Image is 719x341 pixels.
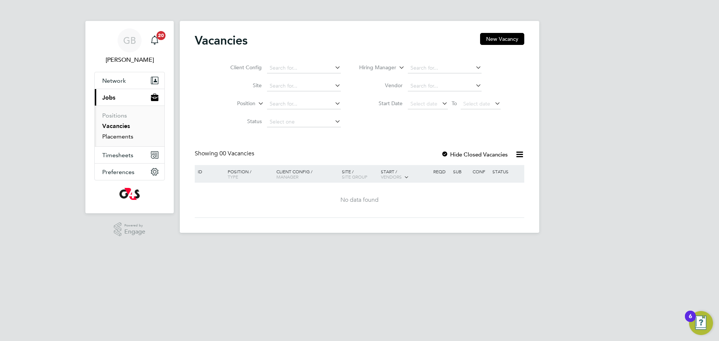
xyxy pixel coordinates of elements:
[95,164,164,180] button: Preferences
[480,33,524,45] button: New Vacancy
[451,165,471,178] div: Sub
[228,174,238,180] span: Type
[94,28,165,64] a: GB[PERSON_NAME]
[689,316,692,326] div: 6
[463,100,490,107] span: Select date
[222,165,274,183] div: Position /
[431,165,451,178] div: Reqd
[219,82,262,89] label: Site
[267,117,341,127] input: Select one
[195,33,248,48] h2: Vacancies
[102,77,126,84] span: Network
[157,31,166,40] span: 20
[410,100,437,107] span: Select date
[219,64,262,71] label: Client Config
[353,64,396,71] label: Hiring Manager
[95,72,164,89] button: Network
[102,168,134,176] span: Preferences
[124,222,145,229] span: Powered by
[94,55,165,64] span: Gail Burton
[95,89,164,106] button: Jobs
[85,21,174,213] nav: Main navigation
[689,311,713,335] button: Open Resource Center, 6 new notifications
[102,133,133,140] a: Placements
[267,81,341,91] input: Search for...
[114,222,146,237] a: Powered byEngage
[342,174,367,180] span: Site Group
[219,118,262,125] label: Status
[102,94,115,101] span: Jobs
[359,82,403,89] label: Vendor
[408,81,482,91] input: Search for...
[449,98,459,108] span: To
[196,165,222,178] div: ID
[123,36,136,45] span: GB
[195,150,256,158] div: Showing
[102,152,133,159] span: Timesheets
[381,174,402,180] span: Vendors
[94,188,165,200] a: Go to home page
[274,165,340,183] div: Client Config /
[267,63,341,73] input: Search for...
[340,165,379,183] div: Site /
[441,151,508,158] label: Hide Closed Vacancies
[219,150,254,157] span: 00 Vacancies
[471,165,490,178] div: Conf
[212,100,255,107] label: Position
[95,106,164,146] div: Jobs
[196,196,523,204] div: No data found
[408,63,482,73] input: Search for...
[119,188,140,200] img: g4s-logo-retina.png
[95,147,164,163] button: Timesheets
[102,112,127,119] a: Positions
[379,165,431,184] div: Start /
[124,229,145,235] span: Engage
[359,100,403,107] label: Start Date
[267,99,341,109] input: Search for...
[102,122,130,130] a: Vacancies
[147,28,162,52] a: 20
[276,174,298,180] span: Manager
[491,165,523,178] div: Status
